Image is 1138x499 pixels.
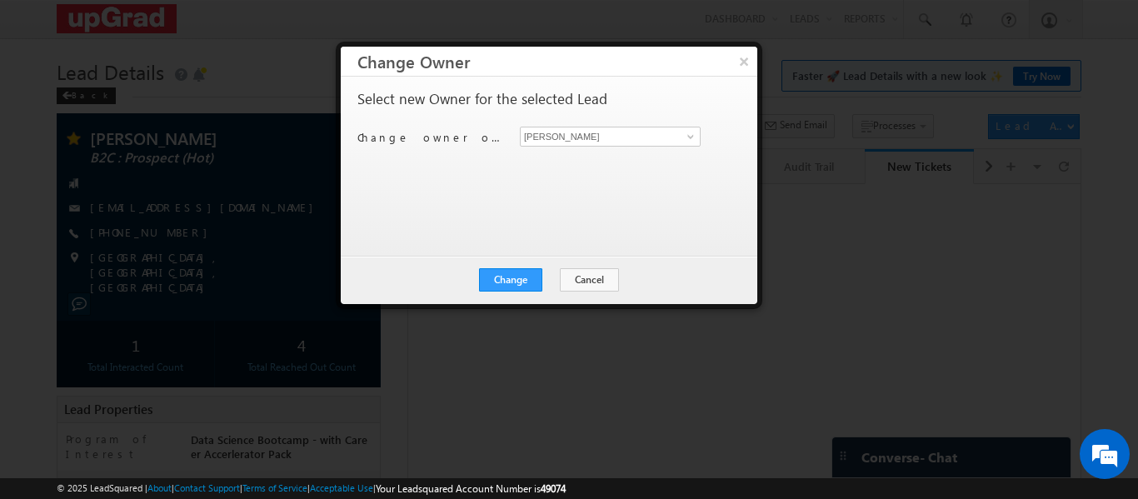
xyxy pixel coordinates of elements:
[357,92,607,107] p: Select new Owner for the selected Lead
[147,482,172,493] a: About
[376,482,566,495] span: Your Leadsquared Account Number is
[310,482,373,493] a: Acceptable Use
[678,128,699,145] a: Show All Items
[479,268,542,292] button: Change
[57,481,566,497] span: © 2025 LeadSquared | | | | |
[357,130,507,145] p: Change owner of 1 lead to
[242,482,307,493] a: Terms of Service
[731,47,757,76] button: ×
[541,482,566,495] span: 49074
[174,482,240,493] a: Contact Support
[560,268,619,292] button: Cancel
[357,47,757,76] h3: Change Owner
[520,127,701,147] input: Type to Search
